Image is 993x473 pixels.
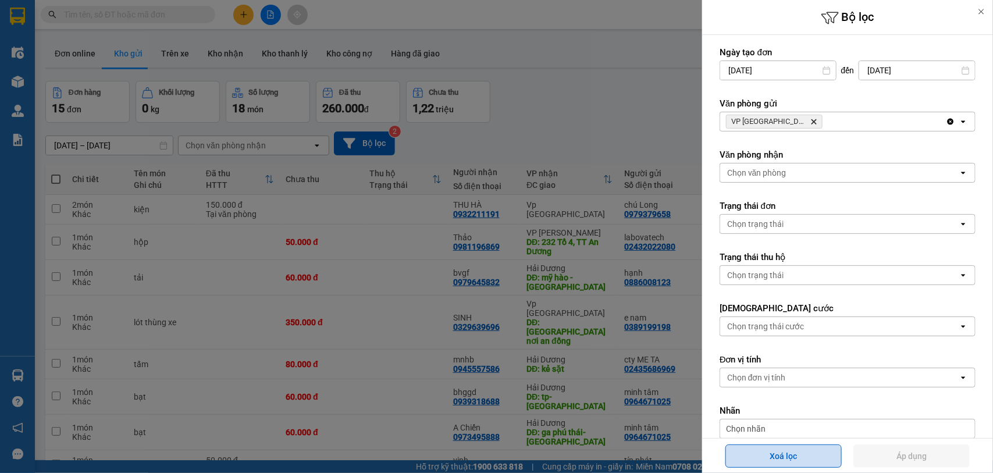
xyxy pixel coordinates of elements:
[731,117,806,126] span: VP Mỹ Đình
[720,251,976,263] label: Trạng thái thu hộ
[6,28,35,70] img: logo
[727,321,804,332] div: Chọn trạng thái cước
[726,115,823,129] span: VP Mỹ Đình, close by backspace
[720,98,976,109] label: Văn phòng gửi
[720,200,976,212] label: Trạng thái đơn
[727,167,786,179] div: Chọn văn phòng
[727,218,784,230] div: Chọn trạng thái
[726,423,766,435] span: Chọn nhãn
[959,117,968,126] svg: open
[959,373,968,382] svg: open
[810,118,817,125] svg: Delete
[47,6,106,22] span: Kết Đoàn
[37,55,117,64] span: 14F-00113 (0915289450)
[859,61,975,80] input: Select a date.
[720,61,836,80] input: Select a date.
[48,66,106,91] strong: PHIẾU GỬI HÀNG
[720,149,976,161] label: Văn phòng nhận
[119,40,179,52] span: GB08250157
[959,219,968,229] svg: open
[959,322,968,331] svg: open
[720,47,976,58] label: Ngày tạo đơn
[37,24,117,42] span: Số 939 Giải Phóng (Đối diện Ga Giáp Bát)
[727,269,784,281] div: Chọn trạng thái
[853,444,970,468] button: Áp dụng
[720,354,976,365] label: Đơn vị tính
[841,65,855,76] span: đến
[727,372,786,383] div: Chọn đơn vị tính
[959,168,968,177] svg: open
[825,116,826,127] input: Selected VP Mỹ Đình.
[959,271,968,280] svg: open
[720,405,976,417] label: Nhãn
[702,9,993,27] h6: Bộ lọc
[62,44,92,53] span: 19003239
[946,117,955,126] svg: Clear all
[720,303,976,314] label: [DEMOGRAPHIC_DATA] cước
[725,444,842,468] button: Xoá lọc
